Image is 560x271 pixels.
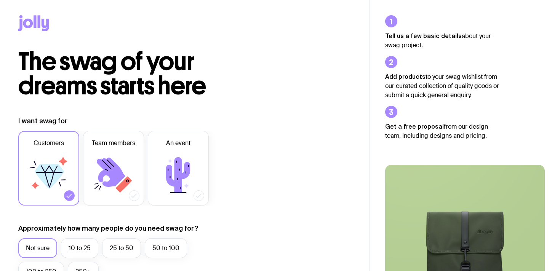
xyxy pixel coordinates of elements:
label: 10 to 25 [61,238,98,258]
label: 25 to 50 [102,238,141,258]
p: about your swag project. [385,31,499,50]
strong: Add products [385,73,426,80]
label: Not sure [18,238,57,258]
p: from our design team, including designs and pricing. [385,122,499,140]
p: to your swag wishlist from our curated collection of quality goods or submit a quick general enqu... [385,72,499,100]
strong: Get a free proposal [385,123,444,130]
strong: Tell us a few basic details [385,32,462,39]
span: Customers [34,139,64,148]
span: Team members [92,139,135,148]
span: The swag of your dreams starts here [18,46,206,101]
label: I want swag for [18,116,67,126]
span: An event [166,139,190,148]
label: Approximately how many people do you need swag for? [18,224,198,233]
label: 50 to 100 [145,238,187,258]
